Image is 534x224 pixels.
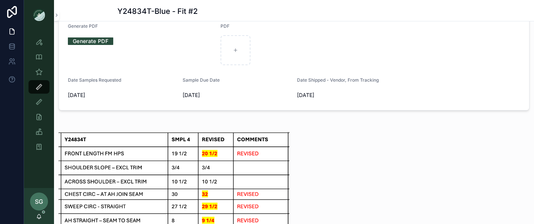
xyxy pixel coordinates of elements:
span: Generate PDF [68,23,98,29]
div: scrollable content [24,30,54,163]
h1: Y24834T-Blue - Fit #2 [117,6,198,16]
span: Sample Due Date [183,77,220,83]
span: [DATE] [68,91,177,99]
span: PDF [220,23,229,29]
span: SG [35,197,43,206]
span: Date Shipped - Vendor, From Tracking [297,77,379,83]
span: Date Samples Requested [68,77,121,83]
span: [DATE] [183,91,291,99]
span: [DATE] [297,91,406,99]
img: App logo [33,9,45,21]
a: Generate PDF [68,35,113,47]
